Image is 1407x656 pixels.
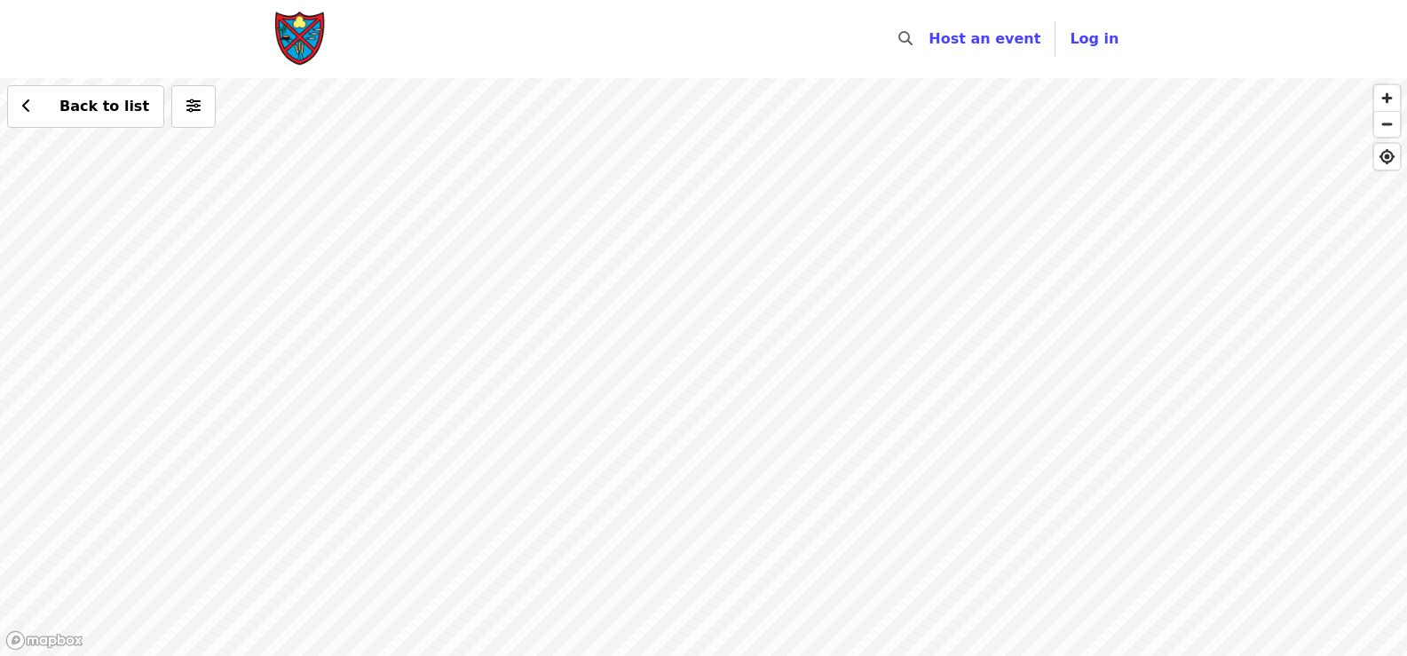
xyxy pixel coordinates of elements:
button: Find My Location [1374,144,1400,170]
button: Log in [1055,21,1133,57]
span: Log in [1070,30,1118,47]
i: search icon [898,30,913,47]
input: Search [923,18,937,60]
span: Back to list [59,98,149,115]
button: More filters (0 selected) [171,85,216,128]
i: chevron-left icon [22,98,31,115]
a: Mapbox logo [5,630,83,651]
i: sliders-h icon [186,98,201,115]
a: Host an event [929,30,1040,47]
button: Zoom Out [1374,111,1400,137]
button: Back to list [7,85,164,128]
img: Society of St. Andrew - Home [274,11,328,67]
button: Zoom In [1374,85,1400,111]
